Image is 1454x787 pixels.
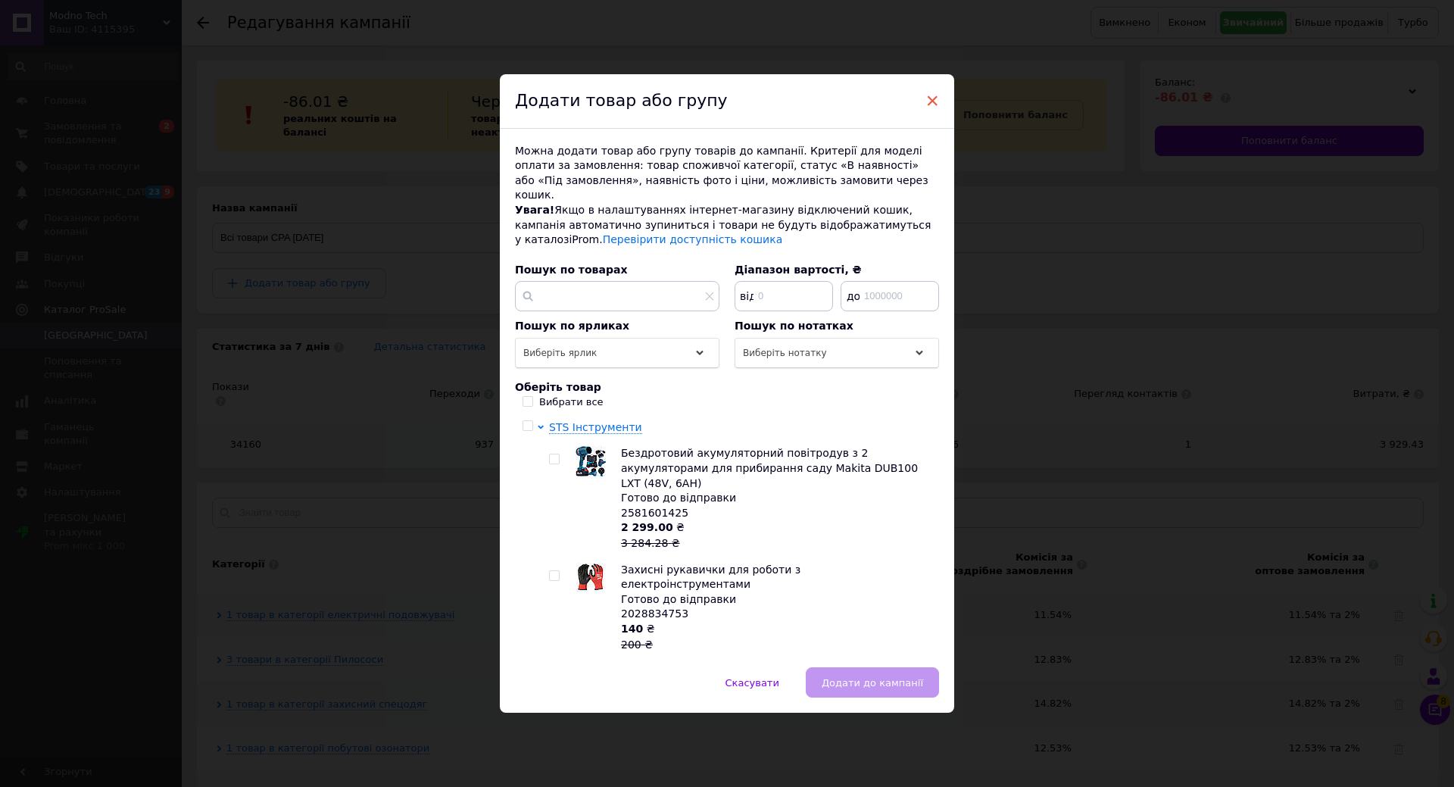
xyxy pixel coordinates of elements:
[621,447,918,489] span: Бездротовий акумуляторний повітродув з 2 акумуляторами для прибирання саду Makita DUB100 LXT (48V...
[621,491,931,506] div: Готово до відправки
[621,639,653,651] span: 200 ₴
[515,203,939,248] div: Якщо в налаштуваннях інтернет-магазину відключений кошик, кампанія автоматично зупиниться і товар...
[515,320,629,332] span: Пошук по ярликах
[523,348,597,358] span: Виберіть ярлик
[735,264,862,276] span: Діапазон вартості, ₴
[621,520,931,551] div: ₴
[735,281,833,311] input: 0
[539,395,604,409] div: Вибрати все
[576,563,605,592] img: Захисні рукавички для роботи з електроінструментами
[621,623,643,635] b: 140
[621,521,673,533] b: 2 299.00
[735,320,853,332] span: Пошук по нотатках
[743,348,827,358] span: Виберіть нотатку
[515,144,939,203] div: Можна додати товар або групу товарів до кампанії. Критерії для моделі оплати за замовлення: товар...
[621,564,800,591] span: Захисні рукавички для роботи з електроінструментами
[500,74,954,129] div: Додати товар або групу
[710,667,795,698] button: Скасувати
[621,537,680,549] span: 3 284.28 ₴
[603,233,783,245] a: Перевірити доступність кошика
[842,289,861,304] span: до
[621,507,688,519] span: 2581601425
[725,677,779,689] span: Скасувати
[736,289,755,304] span: від
[621,592,931,607] div: Готово до відправки
[841,281,939,311] input: 1000000
[515,204,554,216] span: Увага!
[925,88,939,114] span: ×
[621,622,931,652] div: ₴
[515,381,601,393] span: Оберіть товар
[576,446,606,476] img: Бездротовий акумуляторний повітродув з 2 акумуляторами для прибирання саду Makita DUB100 LXT (48V...
[515,264,627,276] span: Пошук по товарах
[621,607,688,620] span: 2028834753
[549,421,642,433] span: STS Інструменти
